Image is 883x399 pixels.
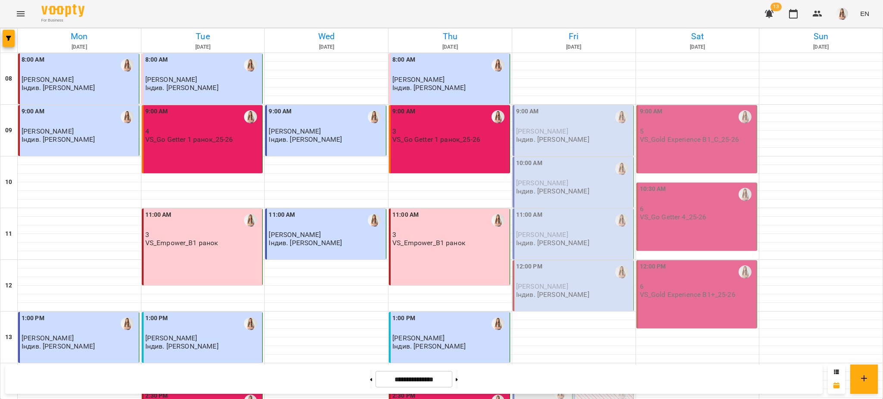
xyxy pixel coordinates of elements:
p: Індив. [PERSON_NAME] [516,239,589,246]
p: Індив. [PERSON_NAME] [516,187,589,195]
p: 3 [392,128,508,135]
h6: [DATE] [19,43,140,51]
h6: Sat [637,30,758,43]
label: 11:00 AM [516,210,542,220]
h6: [DATE] [266,43,387,51]
p: VS_Empower_B1 ранок [392,239,465,246]
label: 9:00 AM [145,107,168,116]
p: 3 [392,231,508,238]
img: Михно Віта Олександрівна [739,265,751,278]
label: 9:00 AM [392,107,415,116]
span: [PERSON_NAME] [269,231,321,239]
img: Михно Віта Олександрівна [615,214,628,227]
h6: Mon [19,30,140,43]
h6: Fri [514,30,634,43]
p: 4 [145,128,261,135]
label: 1:00 PM [392,314,415,323]
img: Михно Віта Олександрівна [244,59,257,72]
label: 9:00 AM [516,107,539,116]
label: 8:00 AM [145,55,168,65]
button: Menu [10,3,31,24]
h6: Thu [390,30,510,43]
h6: 12 [5,281,12,290]
span: [PERSON_NAME] [269,127,321,135]
img: Михно Віта Олександрівна [492,110,504,123]
p: VS_Go Getter 1 ранок_25-26 [392,136,480,143]
p: VS_Empower_B1 ранок [145,239,218,246]
h6: Sun [761,30,881,43]
span: EN [860,9,869,18]
span: [PERSON_NAME] [22,127,74,135]
h6: [DATE] [390,43,510,51]
p: VS_Gold Experience B1_C_25-26 [640,136,739,143]
div: Михно Віта Олександрівна [244,214,257,227]
img: 991d444c6ac07fb383591aa534ce9324.png [836,8,848,20]
img: Михно Віта Олександрівна [244,110,257,123]
span: For Business [41,18,85,23]
p: Індив. [PERSON_NAME] [392,343,466,350]
h6: 08 [5,74,12,84]
h6: Tue [143,30,263,43]
p: 5 [640,128,755,135]
label: 9:00 AM [22,107,44,116]
img: Михно Віта Олександрівна [492,214,504,227]
p: 6 [640,205,755,212]
p: Індив. [PERSON_NAME] [145,343,219,350]
img: Михно Віта Олександрівна [739,188,751,201]
img: Михно Віта Олександрівна [368,214,381,227]
h6: Wed [266,30,387,43]
img: Voopty Logo [41,4,85,17]
img: Михно Віта Олександрівна [615,265,628,278]
label: 12:00 PM [516,262,542,271]
img: Михно Віта Олександрівна [492,59,504,72]
label: 11:00 AM [269,210,295,220]
span: [PERSON_NAME] [516,127,568,135]
img: Михно Віта Олександрівна [121,317,134,330]
p: 6 [640,283,755,290]
label: 8:00 AM [392,55,415,65]
img: Михно Віта Олександрівна [121,59,134,72]
h6: [DATE] [143,43,263,51]
img: Михно Віта Олександрівна [739,110,751,123]
p: VS_Gold Experience B1+_25-26 [640,291,736,298]
p: Індив. [PERSON_NAME] [516,291,589,298]
span: [PERSON_NAME] [392,75,445,84]
h6: 13 [5,333,12,342]
p: Індив. [PERSON_NAME] [516,136,589,143]
div: Михно Віта Олександрівна [121,110,134,123]
h6: 11 [5,229,12,239]
img: Михно Віта Олександрівна [368,110,381,123]
span: [PERSON_NAME] [516,282,568,290]
span: [PERSON_NAME] [22,75,74,84]
img: Михно Віта Олександрівна [615,110,628,123]
p: Індив. [PERSON_NAME] [145,84,219,91]
h6: [DATE] [761,43,881,51]
p: Індив. [PERSON_NAME] [22,343,95,350]
h6: [DATE] [514,43,634,51]
label: 1:00 PM [145,314,168,323]
label: 1:00 PM [22,314,44,323]
p: VS_Go Getter 1 ранок_25-26 [145,136,233,143]
img: Михно Віта Олександрівна [244,317,257,330]
img: Михно Віта Олександрівна [615,162,628,175]
label: 9:00 AM [640,107,663,116]
p: Індив. [PERSON_NAME] [22,84,95,91]
h6: [DATE] [637,43,758,51]
label: 8:00 AM [22,55,44,65]
span: [PERSON_NAME] [516,179,568,187]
